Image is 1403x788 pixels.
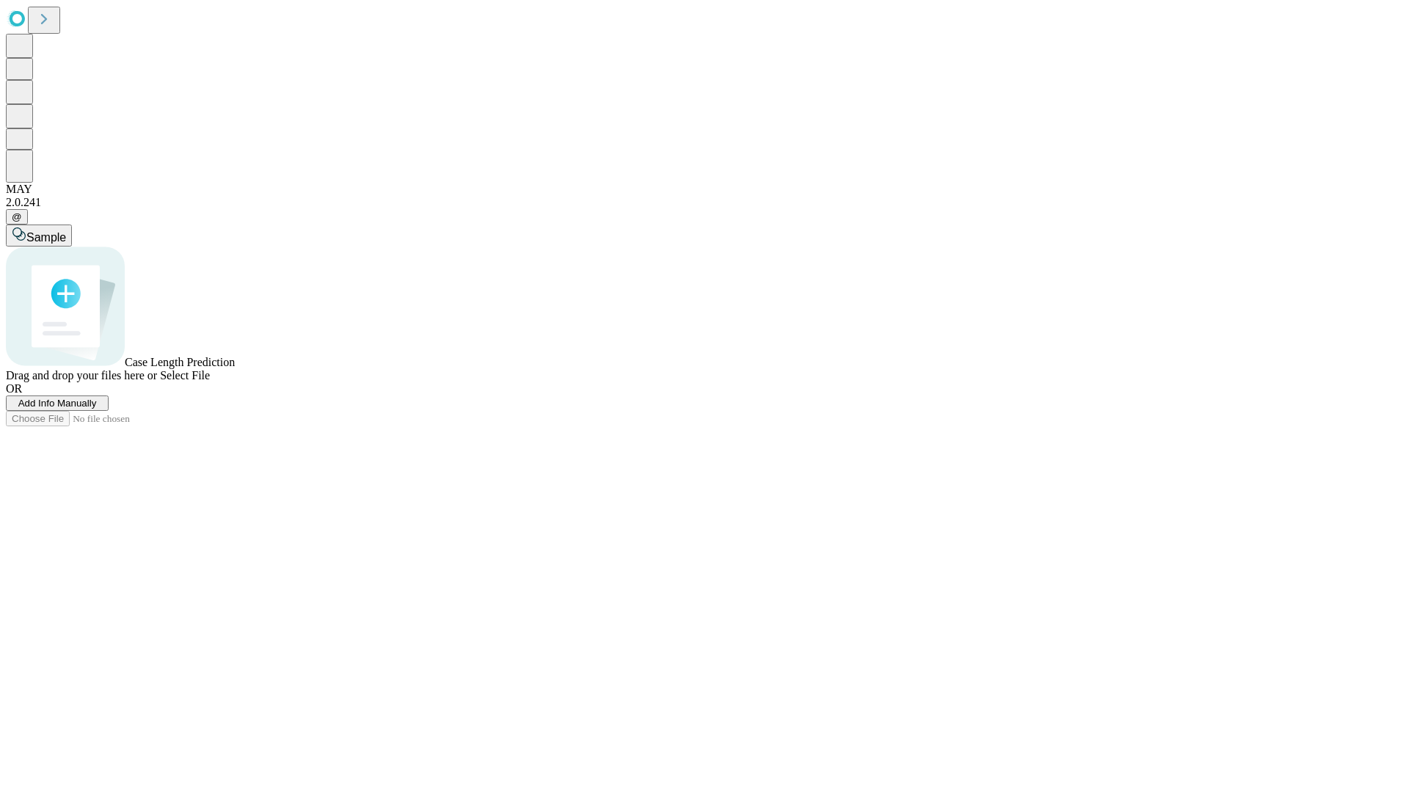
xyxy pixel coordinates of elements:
span: @ [12,211,22,222]
span: Select File [160,369,210,382]
span: Add Info Manually [18,398,97,409]
span: Sample [26,231,66,244]
div: 2.0.241 [6,196,1397,209]
button: Sample [6,225,72,247]
span: Case Length Prediction [125,356,235,368]
button: @ [6,209,28,225]
span: Drag and drop your files here or [6,369,157,382]
div: MAY [6,183,1397,196]
span: OR [6,382,22,395]
button: Add Info Manually [6,395,109,411]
